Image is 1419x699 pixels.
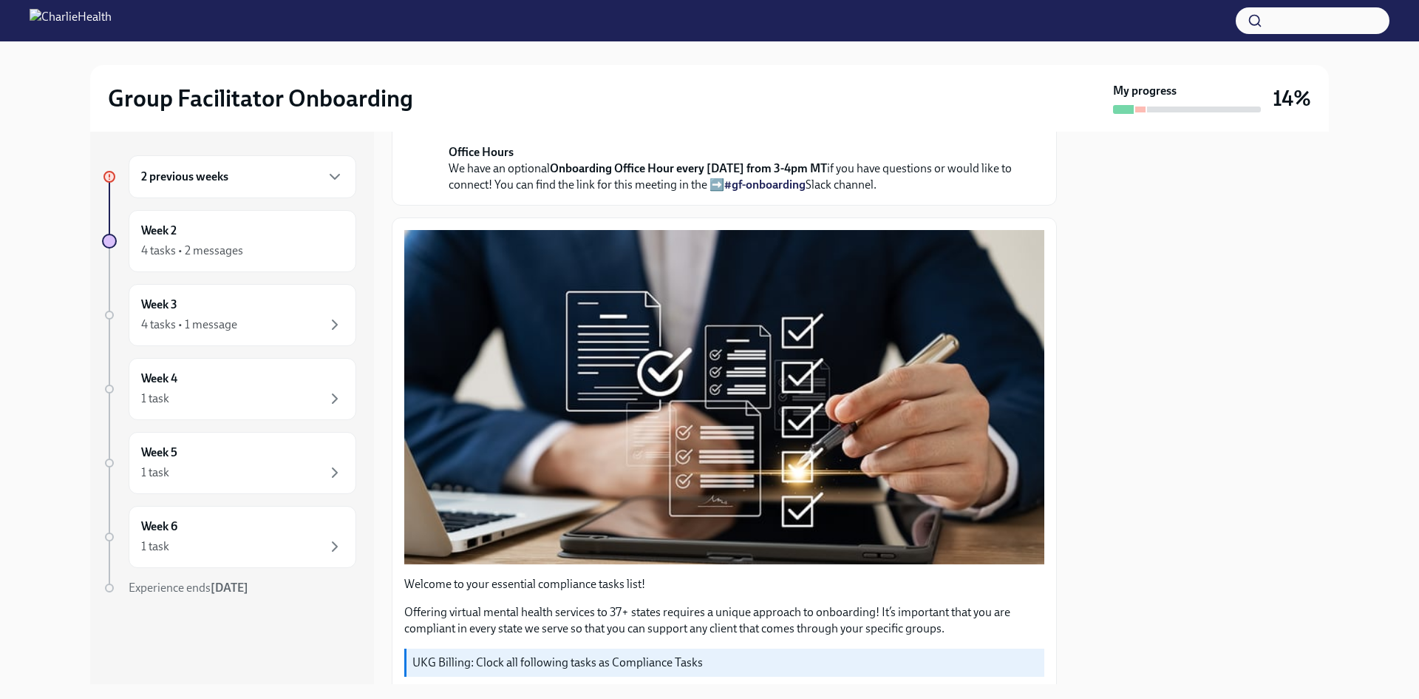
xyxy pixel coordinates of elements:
[141,317,237,333] div: 4 tasks • 1 message
[449,144,1021,193] p: We have an optional if you have questions or would like to connect! You can find the link for thi...
[108,84,413,113] h2: Group Facilitator Onboarding
[211,581,248,595] strong: [DATE]
[412,655,1038,671] p: UKG Billing: Clock all following tasks as Compliance Tasks
[102,210,356,272] a: Week 24 tasks • 2 messages
[141,538,169,555] div: 1 task
[102,506,356,568] a: Week 61 task
[724,178,806,192] a: #gf-onboarding
[404,230,1044,564] button: Zoom image
[102,284,356,346] a: Week 34 tasks • 1 message
[550,161,827,175] strong: Onboarding Office Hour every [DATE] from 3-4pm MT
[102,432,356,494] a: Week 51 task
[1113,83,1177,99] strong: My progress
[141,371,177,387] h6: Week 4
[141,391,169,407] div: 1 task
[141,445,177,461] h6: Week 5
[129,581,248,595] span: Experience ends
[141,519,177,535] h6: Week 6
[141,465,169,481] div: 1 task
[129,155,356,198] div: 2 previous weeks
[141,297,177,313] h6: Week 3
[404,604,1044,637] p: Offering virtual mental health services to 37+ states requires a unique approach to onboarding! I...
[141,169,228,185] h6: 2 previous weeks
[102,358,356,420] a: Week 41 task
[30,9,112,33] img: CharlieHealth
[1273,85,1311,112] h3: 14%
[141,243,243,259] div: 4 tasks • 2 messages
[449,145,514,159] strong: Office Hours
[404,576,1044,592] p: Welcome to your essential compliance tasks list!
[141,223,177,239] h6: Week 2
